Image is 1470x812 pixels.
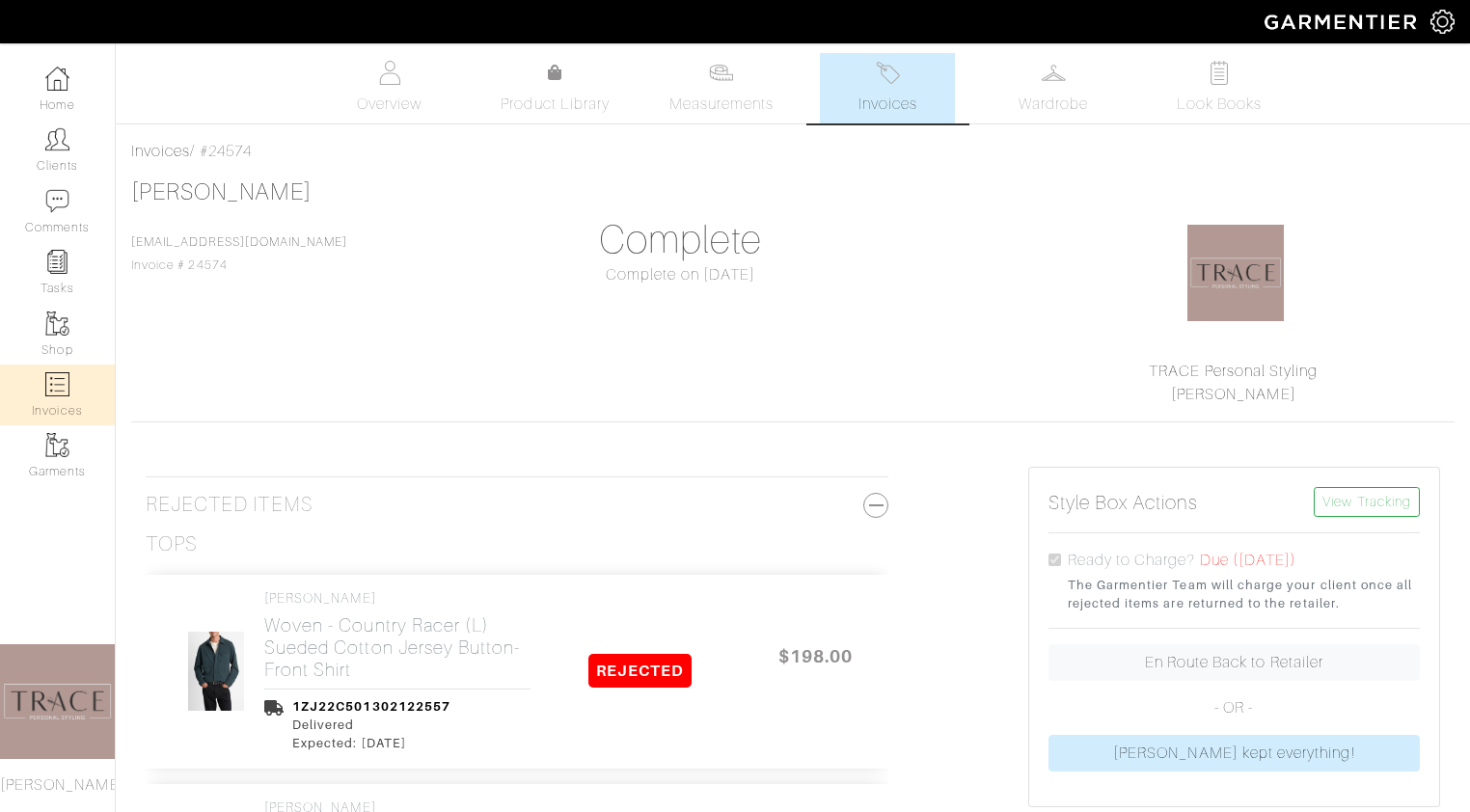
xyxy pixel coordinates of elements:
a: 1ZJ22C501302122557 [292,699,450,714]
span: Invoices [858,93,917,116]
span: Invoice # 24574 [131,235,347,272]
a: [EMAIL_ADDRESS][DOMAIN_NAME] [131,235,347,249]
h5: Style Box Actions [1048,491,1199,514]
a: Overview [322,53,457,123]
span: Due ([DATE]) [1200,552,1297,569]
small: The Garmentier Team will charge your client once all rejected items are returned to the retailer. [1068,576,1420,612]
a: En Route Back to Retailer [1048,644,1420,681]
div: Delivered [292,716,450,734]
img: gear-icon-white-bd11855cb880d31180b6d7d6211b90ccbf57a29d726f0c71d8c61bd08dd39cc2.png [1430,10,1455,34]
img: todo-9ac3debb85659649dc8f770b8b6100bb5dab4b48dedcbae339e5042a72dfd3cc.svg [1208,61,1232,85]
a: Look Books [1152,53,1287,123]
a: Measurements [654,53,790,123]
label: Ready to Charge? [1068,549,1196,572]
img: wardrobe-487a4870c1b7c33e795ec22d11cfc2ed9d08956e64fb3008fe2437562e282088.svg [1042,61,1066,85]
a: [PERSON_NAME] [1171,386,1296,403]
img: dashboard-icon-dbcd8f5a0b271acd01030246c82b418ddd0df26cd7fceb0bd07c9910d44c42f6.png [45,67,69,91]
img: 1583817110766.png.png [1187,225,1284,321]
span: Overview [357,93,422,116]
img: reminder-icon-8004d30b9f0a5d33ae49ab947aed9ed385cf756f9e5892f1edd6e32f2345188e.png [45,250,69,274]
a: TRACE Personal Styling [1149,363,1318,380]
img: w35on1qrYKqj6pn8ECcUXBsi [187,631,246,712]
img: garmentier-logo-header-white-b43fb05a5012e4ada735d5af1a66efaba907eab6374d6393d1fbf88cb4ef424d.png [1255,5,1430,39]
img: clients-icon-6bae9207a08558b7cb47a8932f037763ab4055f8c8b6bfacd5dc20c3e0201464.png [45,127,69,151]
div: Expected: [DATE] [292,734,450,752]
div: Complete on [DATE] [475,263,886,286]
a: Product Library [488,62,623,116]
h1: Complete [475,217,886,263]
span: Product Library [501,93,610,116]
h3: Tops [146,532,198,556]
span: Look Books [1177,93,1263,116]
h4: [PERSON_NAME] [264,590,531,607]
a: View Tracking [1314,487,1420,517]
span: Measurements [669,93,775,116]
img: measurements-466bbee1fd09ba9460f595b01e5d73f9e2bff037440d3c8f018324cb6cdf7a4a.svg [709,61,733,85]
a: [PERSON_NAME] [131,179,312,204]
img: basicinfo-40fd8af6dae0f16599ec9e87c0ef1c0a1fdea2edbe929e3d69a839185d80c458.svg [377,61,401,85]
img: orders-27d20c2124de7fd6de4e0e44c1d41de31381a507db9b33961299e4e07d508b8c.svg [876,61,900,85]
img: garments-icon-b7da505a4dc4fd61783c78ac3ca0ef83fa9d6f193b1c9dc38574b1d14d53ca28.png [45,433,69,457]
img: comment-icon-a0a6a9ef722e966f86d9cbdc48e553b5cf19dbc54f86b18d962a5391bc8f6eb6.png [45,189,69,213]
a: [PERSON_NAME] Woven - Country Racer (L)Sueded Cotton Jersey Button-Front Shirt [264,590,531,681]
span: $198.00 [757,636,873,677]
h2: Woven - Country Racer (L) Sueded Cotton Jersey Button-Front Shirt [264,614,531,681]
h3: Rejected Items [146,493,888,517]
a: [PERSON_NAME] kept everything! [1048,735,1420,771]
span: Wardrobe [1019,93,1088,116]
a: Invoices [131,143,190,160]
p: - OR - [1048,696,1420,719]
span: REJECTED [588,654,692,688]
a: Wardrobe [986,53,1121,123]
img: garments-icon-b7da505a4dc4fd61783c78ac3ca0ef83fa9d6f193b1c9dc38574b1d14d53ca28.png [45,311,69,336]
div: / #24574 [131,140,1455,163]
img: orders-icon-0abe47150d42831381b5fb84f609e132dff9fe21cb692f30cb5eec754e2cba89.png [45,372,69,396]
a: Invoices [820,53,955,123]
